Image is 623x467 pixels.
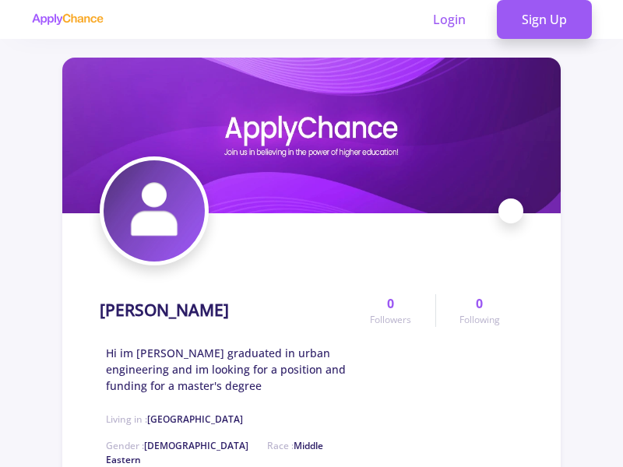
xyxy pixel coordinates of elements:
span: [DEMOGRAPHIC_DATA] [144,439,248,452]
span: Middle Eastern [106,439,323,466]
span: 0 [476,294,483,313]
span: Hi im [PERSON_NAME] graduated in urban engineering and im looking for a position and funding for ... [106,345,347,394]
span: 0 [387,294,394,313]
img: maryam najarpishecover image [62,58,561,213]
span: Race : [106,439,323,466]
span: Followers [370,313,411,327]
a: 0Followers [347,294,435,327]
span: Living in : [106,413,243,426]
h1: [PERSON_NAME] [100,300,229,320]
img: applychance logo text only [31,13,104,26]
span: Gender : [106,439,248,452]
span: [GEOGRAPHIC_DATA] [147,413,243,426]
a: 0Following [435,294,523,327]
img: maryam najarpisheavatar [104,160,205,262]
span: Following [459,313,500,327]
